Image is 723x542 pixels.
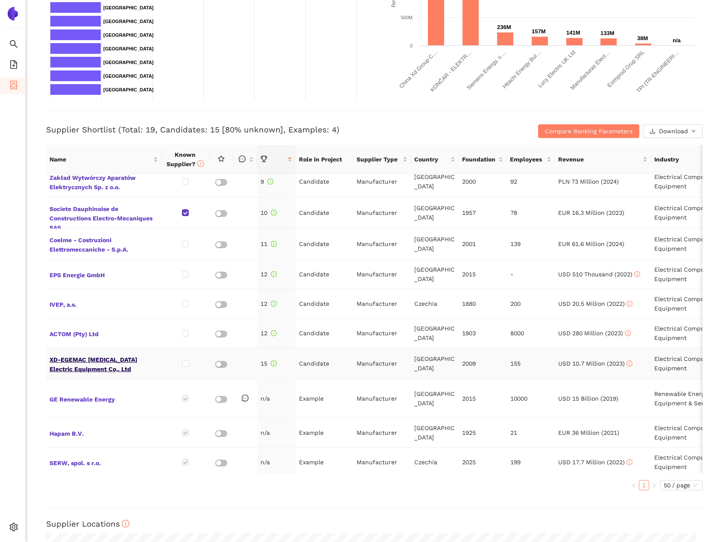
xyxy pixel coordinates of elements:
[507,379,555,418] td: 10000
[353,229,411,260] td: Manufacturer
[411,379,459,418] td: [GEOGRAPHIC_DATA]
[197,160,204,167] span: info-circle
[497,24,511,30] text: 236M
[242,395,249,401] span: message
[271,241,277,247] span: info-circle
[401,15,413,20] text: 500M
[558,429,619,436] span: EUR 36 Million (2021)
[507,448,555,477] td: 199
[507,289,555,319] td: 200
[465,49,507,91] text: Siemens Energy, s.…
[558,360,632,367] span: USD 10.7 Million (2023)
[566,29,580,36] text: 141M
[538,124,639,138] button: Compare Ranking Parameters
[411,260,459,289] td: [GEOGRAPHIC_DATA]
[239,155,246,162] span: message
[506,145,554,174] th: this column's title is Employees,this column is sortable
[459,379,506,418] td: 2015
[411,145,459,174] th: this column's title is Country,this column is sortable
[46,124,484,135] h3: Supplier Shortlist (Total: 19, Candidates: 15 [80% unknown], Examples: 4)
[50,298,158,309] span: IVEP, a.s.
[353,145,411,174] th: this column's title is Supplier Type,this column is sortable
[411,197,459,229] td: [GEOGRAPHIC_DATA]
[637,35,648,41] text: 38M
[660,480,703,490] div: Page Size
[271,301,277,307] span: info-circle
[296,197,353,229] td: Candidate
[296,229,353,260] td: Candidate
[507,319,555,348] td: 8000
[103,5,154,10] text: [GEOGRAPHIC_DATA]
[353,319,411,348] td: Manufacturer
[357,155,401,164] span: Supplier Type
[673,37,681,44] text: n/a
[353,348,411,379] td: Manufacturer
[296,448,353,477] td: Example
[507,348,555,379] td: 155
[296,348,353,379] td: Candidate
[459,166,506,197] td: 2000
[261,178,273,185] span: 9
[50,202,158,223] span: Societe Dauphinoise de Constructions Electro-Mecaniques SAS
[50,171,158,192] span: Zakład Wytwórczy Aparatów Elektrycznych Sp. z o.o.
[558,155,641,164] span: Revenue
[271,271,277,277] span: info-circle
[353,418,411,448] td: Manufacturer
[414,155,449,164] span: Country
[459,319,506,348] td: 1903
[429,49,473,93] text: KONČAR - ELEKTR…
[507,197,555,229] td: 78
[103,46,154,51] text: [GEOGRAPHIC_DATA]
[558,395,618,402] span: USD 15 Billion (2019)
[634,271,640,277] span: info-circle
[459,260,506,289] td: 2015
[261,240,277,247] span: 11
[691,129,696,134] span: down
[103,73,154,79] text: [GEOGRAPHIC_DATA]
[459,348,506,379] td: 2009
[122,520,130,528] span: info-circle
[103,60,154,65] text: [GEOGRAPHIC_DATA]
[510,155,544,164] span: Employees
[257,379,296,418] td: n/a
[9,37,18,54] span: search
[600,30,615,36] text: 133M
[411,289,459,319] td: Czechia
[296,418,353,448] td: Example
[558,240,624,247] span: EUR 61.6 Million (2024)
[261,209,277,216] span: 10
[532,28,546,35] text: 157M
[50,457,158,468] span: SERW, spol. s r.o.
[507,166,555,197] td: 92
[635,49,680,94] text: TPI (TR-ENGINEERI…
[261,155,267,162] span: trophy
[353,260,411,289] td: Manufacturer
[558,459,632,466] span: USD 17.7 Million (2022)
[606,49,646,89] text: Eximprod Grup SRL
[649,480,659,490] li: Next Page
[353,166,411,197] td: Manufacturer
[649,480,659,490] button: right
[639,480,649,490] a: 1
[569,49,611,91] text: Manufacturas Elect…
[353,379,411,418] td: Manufacturer
[411,448,459,477] td: Czechia
[639,480,649,490] li: 1
[545,126,632,136] span: Compare Ranking Parameters
[296,379,353,418] td: Example
[50,328,158,339] span: ACTOM (Pty) Ltd
[267,179,273,185] span: info-circle
[50,427,158,438] span: Hapam B.V.
[459,229,506,260] td: 2001
[353,289,411,319] td: Manufacturer
[411,348,459,379] td: [GEOGRAPHIC_DATA]
[631,483,636,488] span: left
[296,260,353,289] td: Candidate
[462,155,497,164] span: Foundation
[626,360,632,366] span: info-circle
[536,49,576,89] text: Lucy Electric UK Ltd
[459,145,506,174] th: this column's title is Foundation,this column is sortable
[411,418,459,448] td: [GEOGRAPHIC_DATA]
[50,234,158,254] span: Coelme - Costruzioni Elettromeccaniche - S.p.A.
[353,448,411,477] td: Manufacturer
